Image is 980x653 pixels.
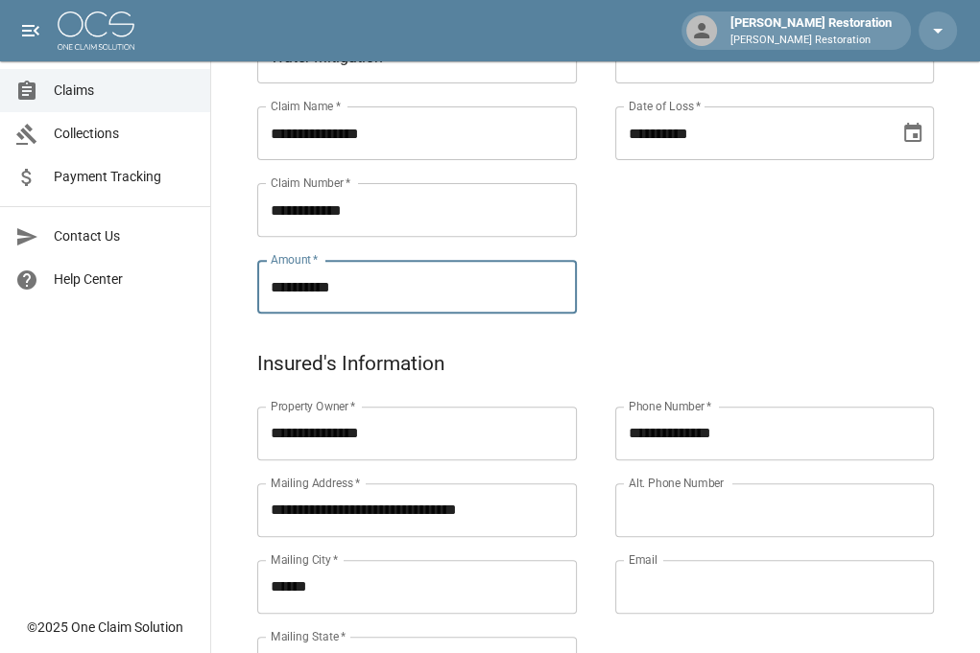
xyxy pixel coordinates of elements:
[54,269,195,290] span: Help Center
[27,618,183,637] div: © 2025 One Claim Solution
[894,114,932,152] button: Choose date, selected date is Jul 30, 2025
[271,175,350,191] label: Claim Number
[271,628,346,644] label: Mailing State
[723,13,899,48] div: [PERSON_NAME] Restoration
[629,98,701,114] label: Date of Loss
[54,167,195,187] span: Payment Tracking
[58,12,134,50] img: ocs-logo-white-transparent.png
[54,124,195,144] span: Collections
[629,551,657,568] label: Email
[54,226,195,246] span: Contact Us
[271,251,319,268] label: Amount
[271,98,341,114] label: Claim Name
[12,12,50,50] button: open drawer
[629,475,724,491] label: Alt. Phone Number
[730,33,892,49] p: [PERSON_NAME] Restoration
[54,81,195,101] span: Claims
[271,475,360,491] label: Mailing Address
[271,551,339,568] label: Mailing City
[271,398,356,414] label: Property Owner
[629,398,711,414] label: Phone Number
